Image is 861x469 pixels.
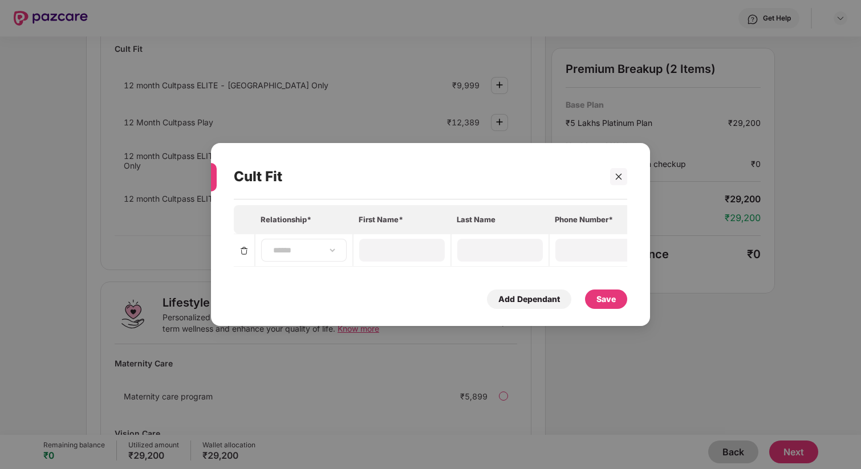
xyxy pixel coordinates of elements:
th: Last Name [451,205,549,234]
div: Cult Fit [234,154,595,199]
th: Phone Number* [549,205,647,234]
th: Relationship* [255,205,353,234]
th: First Name* [353,205,451,234]
span: close [615,173,623,181]
div: Add Dependant [498,293,560,305]
div: Save [596,293,616,305]
img: svg+xml;base64,PHN2ZyBpZD0iRGVsZXRlLTMyeDMyIiB4bWxucz0iaHR0cDovL3d3dy53My5vcmcvMjAwMC9zdmciIHdpZH... [239,246,249,255]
